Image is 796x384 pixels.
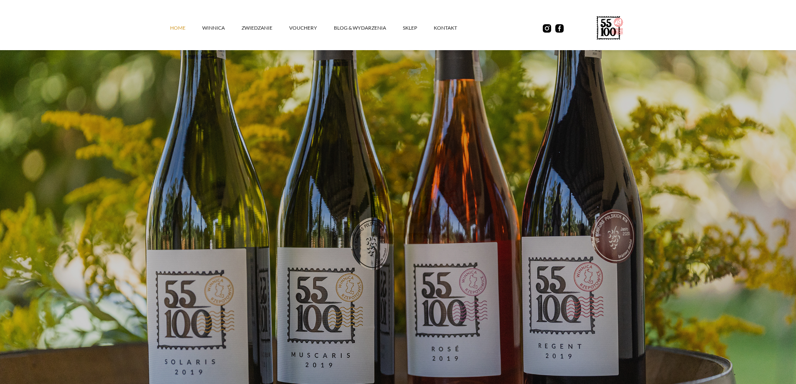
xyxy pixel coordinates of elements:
[289,15,334,41] a: vouchery
[170,15,202,41] a: Home
[434,15,474,41] a: kontakt
[242,15,289,41] a: ZWIEDZANIE
[334,15,403,41] a: Blog & Wydarzenia
[202,15,242,41] a: winnica
[403,15,434,41] a: SKLEP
